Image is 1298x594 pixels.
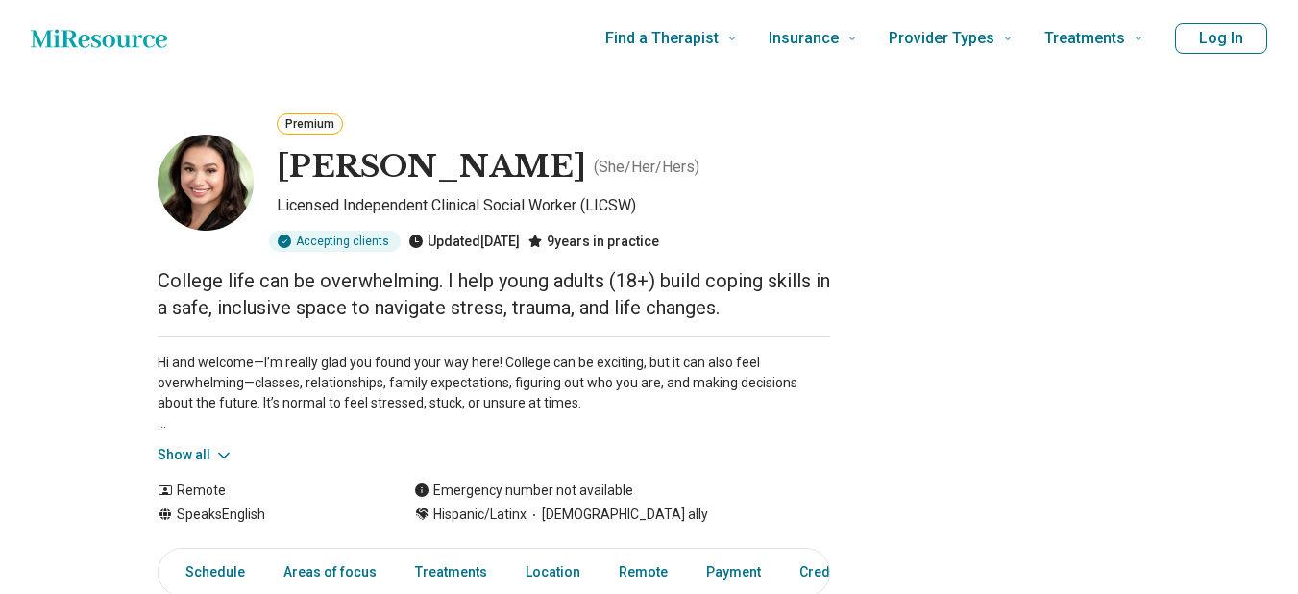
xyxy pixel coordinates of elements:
a: Treatments [404,553,499,592]
div: Accepting clients [269,231,401,252]
p: College life can be overwhelming. I help young adults (18+) build coping skills in a safe, inclus... [158,267,830,321]
span: [DEMOGRAPHIC_DATA] ally [527,505,708,525]
a: Location [514,553,592,592]
button: Log In [1175,23,1267,54]
a: Remote [607,553,679,592]
a: Credentials [788,553,884,592]
span: Find a Therapist [605,25,719,52]
div: Updated [DATE] [408,231,520,252]
button: Show all [158,445,233,465]
img: Jamie Farrelly, Licensed Independent Clinical Social Worker (LICSW) [158,135,254,231]
span: Insurance [769,25,839,52]
div: Speaks English [158,505,376,525]
a: Schedule [162,553,257,592]
a: Home page [31,19,167,58]
a: Payment [695,553,772,592]
p: Hi and welcome—I’m really glad you found your way here! College can be exciting, but it can also ... [158,353,830,433]
p: ( She/Her/Hers ) [594,156,699,179]
span: Treatments [1044,25,1125,52]
span: Hispanic/Latinx [433,505,527,525]
button: Premium [277,113,343,135]
p: Licensed Independent Clinical Social Worker (LICSW) [277,194,830,223]
div: Remote [158,481,376,501]
a: Areas of focus [272,553,388,592]
div: Emergency number not available [414,481,633,501]
h1: [PERSON_NAME] [277,147,586,187]
div: 9 years in practice [527,231,659,252]
span: Provider Types [889,25,994,52]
